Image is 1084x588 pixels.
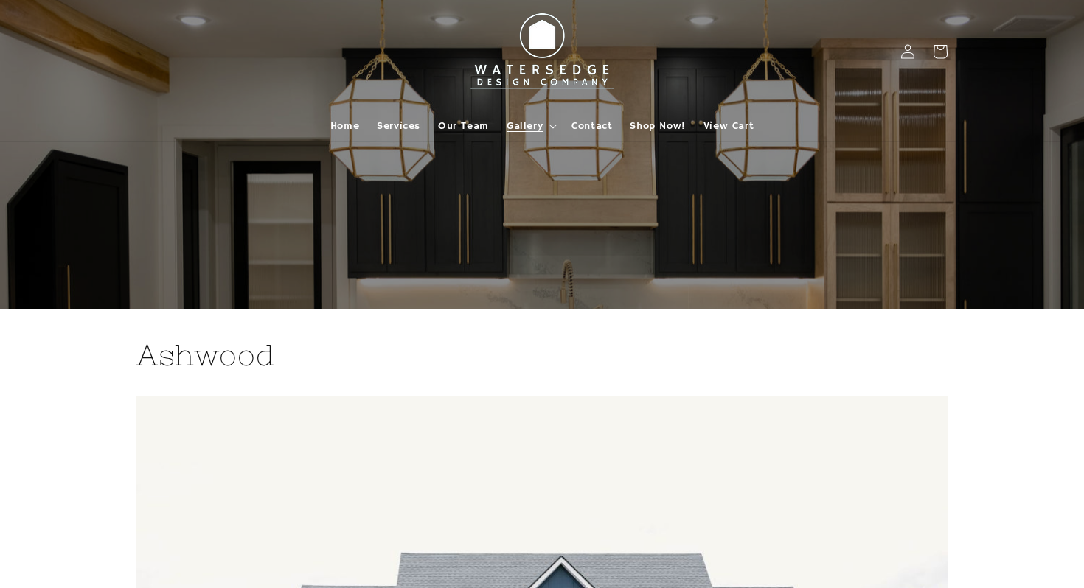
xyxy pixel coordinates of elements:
[429,111,498,141] a: Our Team
[377,119,420,133] span: Services
[563,111,621,141] a: Contact
[621,111,694,141] a: Shop Now!
[703,119,754,133] span: View Cart
[461,6,623,97] img: Watersedge Design Co
[695,111,762,141] a: View Cart
[571,119,612,133] span: Contact
[438,119,489,133] span: Our Team
[368,111,429,141] a: Services
[330,119,359,133] span: Home
[322,111,368,141] a: Home
[136,336,948,374] h2: Ashwood
[507,119,543,133] span: Gallery
[630,119,685,133] span: Shop Now!
[498,111,563,141] summary: Gallery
